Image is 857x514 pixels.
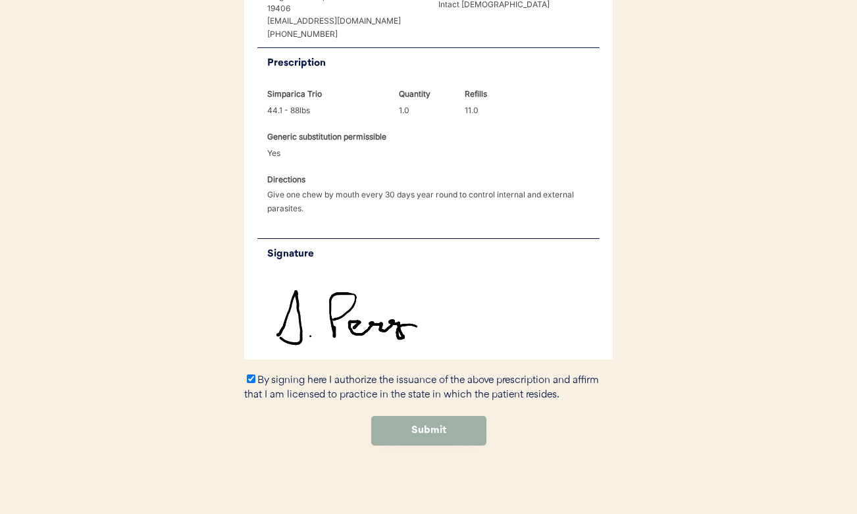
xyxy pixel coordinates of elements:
[465,103,521,117] div: 11.0
[267,130,386,143] div: Generic substitution permissible
[257,269,600,346] img: https%3A%2F%2Fb1fdecc9f5d32684efbb068259a22d3b.cdn.bubble.io%2Ff1759776311112x536971525547832900%...
[267,55,600,72] div: Prescription
[465,87,521,101] div: Refills
[267,172,323,186] div: Directions
[267,103,389,117] div: 44.1 - 88lbs
[267,28,422,40] div: [PHONE_NUMBER]
[267,245,600,263] div: Signature
[399,87,455,101] div: Quantity
[371,416,486,446] button: Submit
[267,146,323,160] div: Yes
[267,15,422,27] div: [EMAIL_ADDRESS][DOMAIN_NAME]
[244,375,599,401] label: By signing here I authorize the issuance of the above prescription and affirm that I am licensed ...
[399,103,455,117] div: 1.0
[267,89,322,99] strong: Simparica Trio
[267,188,600,215] div: Give one chew by mouth every 30 days year round to control internal and external parasites.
